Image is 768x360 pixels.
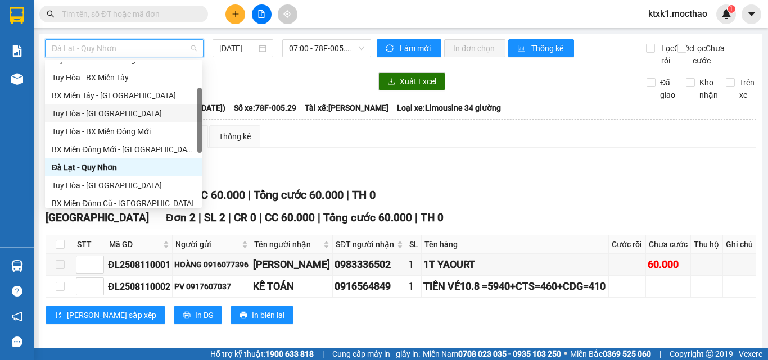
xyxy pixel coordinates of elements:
[253,279,331,294] div: KẾ TOÁN
[46,306,165,324] button: sort-ascending[PERSON_NAME] sắp xếp
[234,102,296,114] span: Số xe: 78F-005.29
[322,348,324,360] span: |
[45,140,202,158] div: BX Miền Đông Mới - Tuy Hòa
[198,211,201,224] span: |
[289,40,364,57] span: 07:00 - 78F-005.29
[251,254,333,276] td: GIA BẢO
[108,280,170,294] div: ĐL2508110002
[423,279,607,294] div: TIỀN VÉ10.8 =5940+CTS=460+CDG=410
[406,235,422,254] th: SL
[691,235,722,254] th: Thu hộ
[323,211,412,224] span: Tổng cước 60.000
[408,257,419,272] div: 1
[91,278,103,286] span: Increase Value
[52,143,195,156] div: BX Miền Đông Mới - [GEOGRAPHIC_DATA]
[729,5,733,13] span: 1
[12,311,22,322] span: notification
[531,42,565,54] span: Thống kê
[193,188,245,202] span: CC 60.000
[204,211,225,224] span: SL 2
[648,257,689,272] div: 60.000
[252,309,284,321] span: In biên lai
[109,238,161,250] span: Mã GD
[251,276,333,298] td: KẾ TOÁN
[706,350,713,358] span: copyright
[106,276,173,298] td: ĐL2508110002
[94,288,101,294] span: down
[106,254,173,276] td: ĐL2508110001
[55,311,62,320] span: sort-ascending
[62,8,195,20] input: Tìm tên, số ĐT hoặc mã đơn
[74,235,106,254] th: STT
[91,256,103,265] span: Increase Value
[11,260,23,272] img: warehouse-icon
[254,188,344,202] span: Tổng cước 60.000
[318,211,320,224] span: |
[423,257,607,272] div: 1T YAOURT
[333,276,406,298] td: 0916564849
[423,348,561,360] span: Miền Nam
[377,39,441,57] button: syncLàm mới
[234,211,256,224] span: CR 0
[421,211,444,224] span: TH 0
[52,197,195,209] div: BX Miền Đông Cũ - [GEOGRAPHIC_DATA]
[67,309,156,321] span: [PERSON_NAME] sắp xếp
[646,235,692,254] th: Chưa cước
[45,194,202,212] div: BX Miền Đông Cũ - Tuy Hoà
[45,176,202,194] div: Tuy Hòa - Đà Lạt
[695,76,722,101] span: Kho nhận
[259,211,262,224] span: |
[688,42,726,67] span: Lọc Chưa cước
[175,238,240,250] span: Người gửi
[11,73,23,85] img: warehouse-icon
[174,306,222,324] button: printerIn DS
[747,9,757,19] span: caret-down
[91,265,103,273] span: Decrease Value
[305,102,388,114] span: Tài xế: [PERSON_NAME]
[335,279,404,294] div: 0916564849
[400,75,436,88] span: Xuất Excel
[52,107,195,120] div: Tuy Hòa - [GEOGRAPHIC_DATA]
[232,10,240,18] span: plus
[657,42,695,67] span: Lọc Cước rồi
[174,258,249,271] div: HOÀNG 0916077396
[52,71,195,84] div: Tuy Hòa - BX Miền Tây
[252,4,272,24] button: file-add
[656,76,680,101] span: Đã giao
[94,266,101,272] span: down
[219,130,251,143] div: Thống kê
[166,211,196,224] span: Đơn 2
[278,4,297,24] button: aim
[45,122,202,140] div: Tuy Hòa - BX Miền Đông Mới
[240,311,247,320] span: printer
[721,9,731,19] img: icon-new-feature
[386,44,395,53] span: sync
[415,211,418,224] span: |
[609,235,645,254] th: Cước rồi
[639,7,716,21] span: ktxk1.mocthao
[225,4,245,24] button: plus
[45,86,202,104] div: BX Miền Tây - Tuy Hòa
[336,238,395,250] span: SĐT người nhận
[228,211,231,224] span: |
[183,311,191,320] span: printer
[444,39,505,57] button: In đơn chọn
[248,188,251,202] span: |
[508,39,574,57] button: bar-chartThống kê
[46,211,149,224] span: [GEOGRAPHIC_DATA]
[735,76,759,101] span: Trên xe
[742,4,761,24] button: caret-down
[378,72,445,90] button: downloadXuất Excel
[219,42,256,54] input: 11/08/2025
[108,258,170,272] div: ĐL2508110001
[723,235,756,254] th: Ghi chú
[265,211,315,224] span: CC 60.000
[91,286,103,295] span: Decrease Value
[45,104,202,122] div: Tuy Hòa - Đà Nẵng
[94,258,101,265] span: up
[11,45,23,57] img: solution-icon
[45,158,202,176] div: Đà Lạt - Quy Nhơn
[94,280,101,286] span: up
[564,352,567,356] span: ⚪️
[52,179,195,192] div: Tuy Hòa - [GEOGRAPHIC_DATA]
